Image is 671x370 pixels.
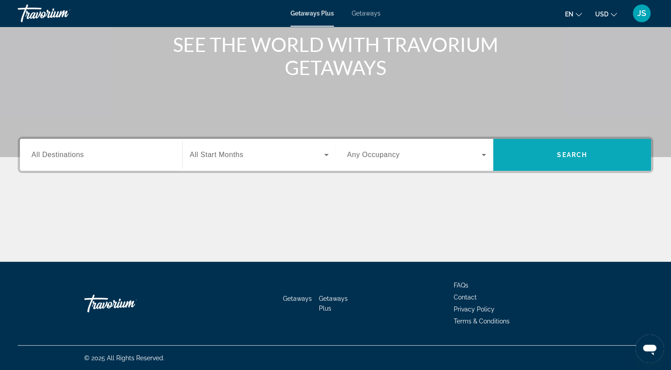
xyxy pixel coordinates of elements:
[290,10,334,17] a: Getaways Plus
[454,294,477,301] a: Contact
[20,139,651,171] div: Search widget
[18,2,106,25] a: Travorium
[169,33,502,79] h1: SEE THE WORLD WITH TRAVORIUM GETAWAYS
[347,151,400,158] span: Any Occupancy
[319,295,348,312] a: Getaways Plus
[636,335,664,363] iframe: Button to launch messaging window
[31,150,171,161] input: Select destination
[84,354,165,362] span: © 2025 All Rights Reserved.
[283,295,312,302] a: Getaways
[84,290,173,317] a: Go Home
[595,8,617,20] button: Change currency
[565,11,573,18] span: en
[630,4,653,23] button: User Menu
[565,8,582,20] button: Change language
[352,10,381,17] a: Getaways
[31,151,84,158] span: All Destinations
[190,151,243,158] span: All Start Months
[454,318,510,325] a: Terms & Conditions
[493,139,651,171] button: Search
[454,282,468,289] a: FAQs
[454,306,494,313] a: Privacy Policy
[637,9,646,18] span: JS
[557,151,587,158] span: Search
[595,11,608,18] span: USD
